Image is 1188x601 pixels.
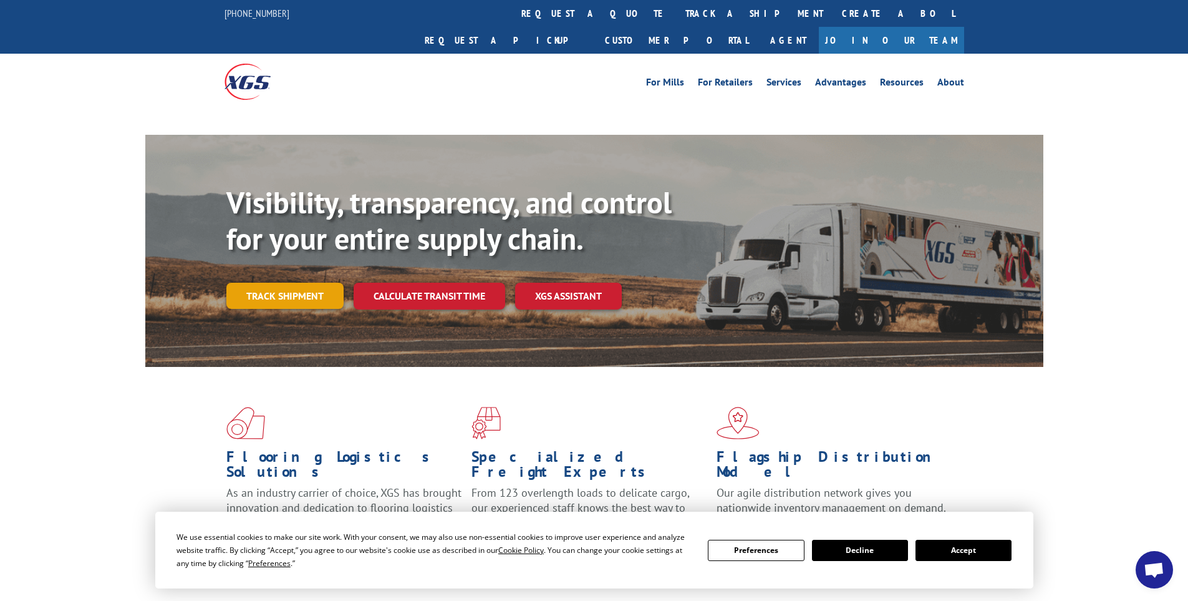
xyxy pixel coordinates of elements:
h1: Specialized Freight Experts [471,449,707,486]
h1: Flagship Distribution Model [717,449,952,486]
img: xgs-icon-focused-on-flooring-red [471,407,501,439]
span: Our agile distribution network gives you nationwide inventory management on demand. [717,486,946,515]
a: XGS ASSISTANT [515,283,622,310]
a: Track shipment [226,283,344,309]
img: xgs-icon-total-supply-chain-intelligence-red [226,407,265,439]
button: Preferences [708,540,804,561]
span: As an industry carrier of choice, XGS has brought innovation and dedication to flooring logistics... [226,486,461,530]
a: Customer Portal [596,27,758,54]
b: Visibility, transparency, and control for your entire supply chain. [226,183,672,258]
img: xgs-icon-flagship-distribution-model-red [717,407,760,439]
div: We use essential cookies to make our site work. With your consent, we may also use non-essential ... [176,530,693,570]
a: About [937,77,964,91]
div: Cookie Consent Prompt [155,512,1033,589]
a: For Mills [646,77,684,91]
a: Open chat [1136,551,1173,589]
span: Preferences [248,558,291,569]
a: Resources [880,77,924,91]
a: Calculate transit time [354,283,505,310]
h1: Flooring Logistics Solutions [226,449,462,486]
a: Services [766,77,801,91]
button: Decline [812,540,908,561]
a: Agent [758,27,819,54]
a: [PHONE_NUMBER] [225,7,289,19]
span: Cookie Policy [498,545,544,555]
p: From 123 overlength loads to delicate cargo, our experienced staff knows the best way to move you... [471,486,707,541]
a: Request a pickup [415,27,596,54]
a: Join Our Team [819,27,964,54]
button: Accept [915,540,1012,561]
a: For Retailers [698,77,753,91]
a: Advantages [815,77,866,91]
